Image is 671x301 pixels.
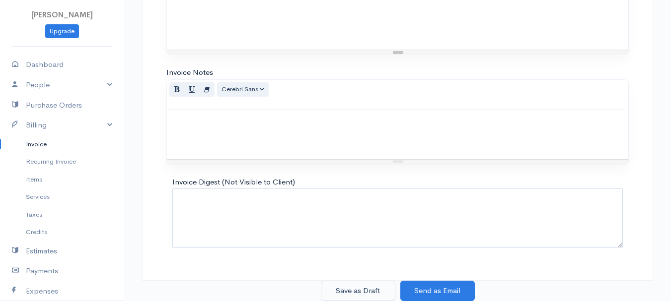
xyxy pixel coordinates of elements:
label: Invoice Notes [166,67,213,78]
div: Resize [167,50,628,55]
button: Font Family [217,82,269,97]
button: Remove Font Style (CTRL+\) [199,82,215,97]
span: [PERSON_NAME] [31,10,93,19]
a: Upgrade [45,24,79,39]
button: Save as Draft [321,281,395,301]
button: Send as Email [400,281,475,301]
label: Invoice Digest (Not Visible to Client) [172,177,295,188]
button: Underline (CTRL+U) [184,82,200,97]
button: Bold (CTRL+B) [169,82,185,97]
span: Cerebri Sans [222,85,258,93]
div: Resize [167,160,628,164]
